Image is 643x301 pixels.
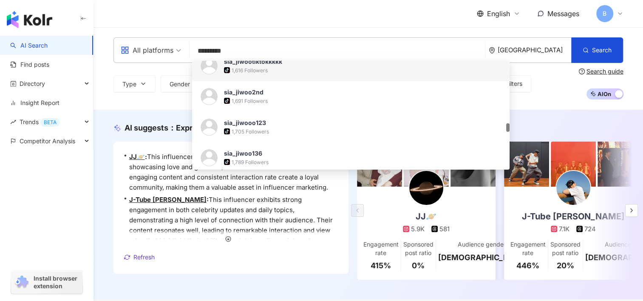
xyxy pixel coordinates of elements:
a: searchAI Search [10,41,48,50]
span: B [603,9,606,18]
div: sia_jiwooo123 [224,119,266,127]
button: Search [571,37,623,63]
div: J-Tube [PERSON_NAME] [513,210,633,222]
span: Directory [20,74,45,93]
div: Audience gender [458,240,506,249]
div: 20% [557,260,574,271]
div: 1,705 Followers [232,128,269,135]
div: 581 [439,224,450,233]
div: 1,691 Followers [232,97,268,105]
span: question-circle [579,68,585,74]
img: post-image [551,142,596,187]
div: Sponsored post ratio [403,240,433,257]
span: Expression - Love for [PERSON_NAME] [176,123,322,132]
a: chrome extensionInstall browser extension [11,271,82,294]
img: KOL Avatar [201,149,218,166]
span: This influencer exhibits strong engagement in both celebrity updates and daily topics, demonstrat... [129,195,338,246]
a: J-Tube [PERSON_NAME]7.1K724Engagement rate446%Sponsored post ratio20%Audience gender[DEMOGRAPHIC_... [504,187,643,279]
div: 0% [412,260,425,271]
span: : [145,153,147,161]
div: 1,616 Followers [232,67,268,74]
a: JJ🪐5.9K581Engagement rate415%Sponsored post ratio0%Audience gender[DEMOGRAPHIC_DATA] [357,187,496,279]
span: English [487,9,510,18]
span: Search [592,47,612,54]
button: Refresh [124,251,155,264]
img: KOL Avatar [409,171,443,205]
div: Sponsored post ratio [550,240,581,257]
a: Find posts [10,60,49,69]
img: post-image [504,142,549,187]
img: post-image [598,142,643,187]
span: Install browser extension [34,275,80,290]
div: Engagement rate [363,240,399,257]
span: : [207,196,209,204]
div: 5.9K [411,224,425,233]
button: Gender [161,75,209,92]
div: 446% [516,260,539,271]
div: BETA [40,118,60,127]
div: Search guide [586,68,623,75]
a: Insight Report [10,99,59,107]
span: This influencer demonstrates strong emotional connections, showcasing love and gratitude, which r... [129,152,338,193]
img: KOL Avatar [556,171,590,205]
img: KOL Avatar [201,119,218,136]
div: 1,789 Followers [232,159,269,166]
div: All platforms [121,43,173,57]
div: [GEOGRAPHIC_DATA] [498,46,571,54]
div: AI suggests ： [125,122,322,133]
img: KOL Avatar [201,88,218,105]
div: sia_jiwoo2nd [224,88,263,97]
img: logo [7,11,52,28]
span: Trends [20,112,60,131]
div: JJ🪐 [407,210,445,222]
span: rise [10,119,16,125]
div: • [124,152,338,193]
div: 7.1K [559,224,569,233]
a: J-Tube [PERSON_NAME] [129,196,207,204]
button: Type [113,75,156,92]
img: chrome extension [14,275,30,289]
div: 724 [584,224,596,233]
div: Engagement rate [510,240,546,257]
a: JJ🪐 [129,153,145,161]
img: KOL Avatar [201,57,218,74]
span: Gender [170,81,190,88]
span: Messages [547,9,579,18]
div: sia_jiwootiktokkkkk [224,57,282,66]
span: appstore [121,46,129,54]
div: • [124,195,338,246]
span: environment [489,47,495,54]
span: Refresh [133,254,155,261]
div: 415% [371,260,391,271]
div: [DEMOGRAPHIC_DATA] [438,252,526,263]
span: Type [122,81,136,88]
span: Competitor Analysis [20,131,75,150]
div: sia_jiwoo136 [224,149,262,158]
